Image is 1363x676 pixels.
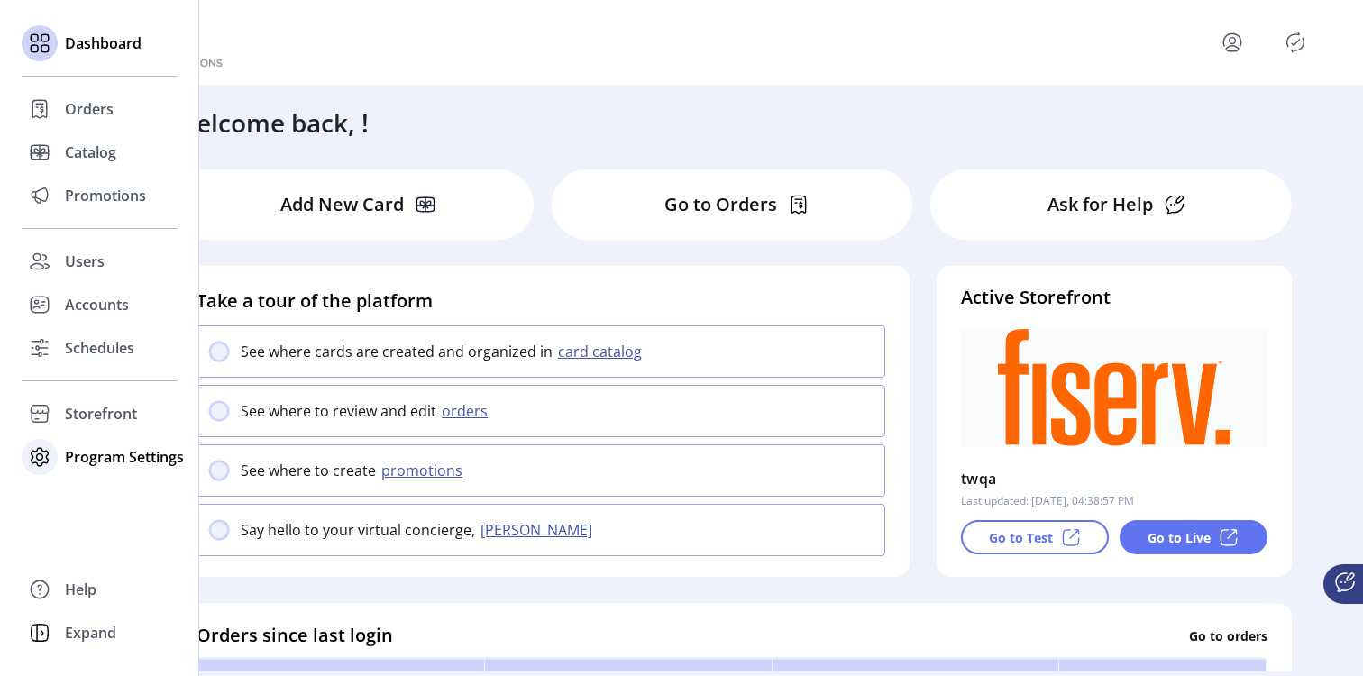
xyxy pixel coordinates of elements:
span: Dashboard [65,32,142,54]
h4: Active Storefront [961,284,1267,311]
span: Schedules [65,337,134,359]
button: menu [1218,28,1247,57]
span: Accounts [65,294,129,315]
span: Storefront [65,403,137,425]
span: Catalog [65,142,116,163]
p: See where to create [241,460,376,481]
span: Help [65,579,96,600]
button: [PERSON_NAME] [475,519,603,541]
p: See where cards are created and organized in [241,341,553,362]
button: Publisher Panel [1281,28,1310,57]
p: twqa [961,464,997,493]
span: Users [65,251,105,272]
button: card catalog [553,341,653,362]
p: Go to Test [989,528,1053,547]
p: Add New Card [280,191,404,218]
h4: Take a tour of the platform [197,288,885,315]
h4: Orders since last login [197,622,393,649]
p: Go to Orders [664,191,777,218]
p: Ask for Help [1047,191,1153,218]
p: See where to review and edit [241,400,436,422]
p: Say hello to your virtual concierge, [241,519,475,541]
span: Program Settings [65,446,184,468]
h3: Welcome back, ! [173,104,369,142]
p: Last updated: [DATE], 04:38:57 PM [961,493,1134,509]
p: Go to Live [1148,528,1211,547]
button: promotions [376,460,473,481]
span: Orders [65,98,114,120]
span: Expand [65,622,116,644]
span: Promotions [65,185,146,206]
button: orders [436,400,499,422]
p: Go to orders [1189,626,1267,644]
